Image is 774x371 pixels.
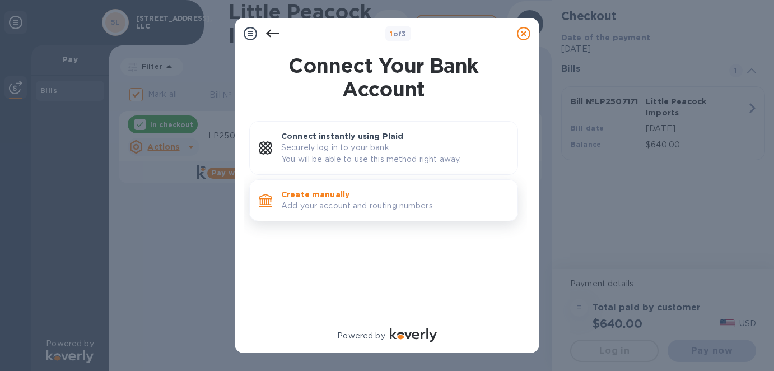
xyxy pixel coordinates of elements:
b: of 3 [390,30,407,38]
p: Powered by [337,330,385,342]
span: 1 [390,30,393,38]
p: Securely log in to your bank. You will be able to use this method right away. [281,142,509,165]
p: Connect instantly using Plaid [281,131,509,142]
p: Add your account and routing numbers. [281,200,509,212]
p: Create manually [281,189,509,200]
h1: Connect Your Bank Account [245,54,523,101]
img: Logo [390,328,437,342]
